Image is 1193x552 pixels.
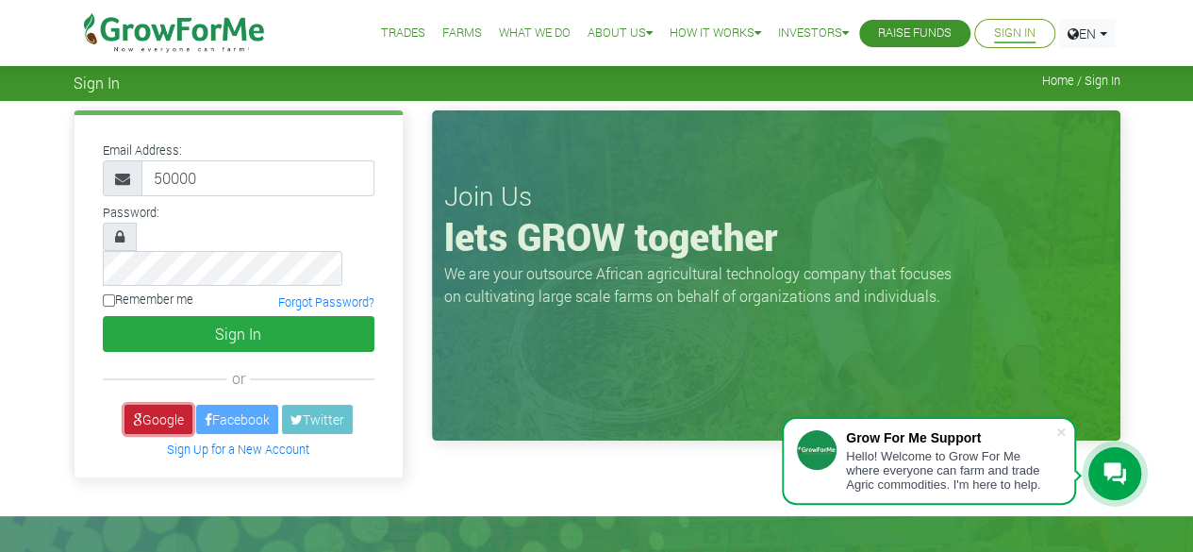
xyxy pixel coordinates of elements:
a: Sign In [994,24,1036,43]
a: Trades [381,24,425,43]
a: About Us [588,24,653,43]
label: Password: [103,204,159,222]
div: or [103,367,374,390]
span: Home / Sign In [1042,74,1120,88]
a: Sign Up for a New Account [167,442,309,457]
h1: lets GROW together [444,214,1108,259]
span: Sign In [74,74,120,92]
a: EN [1059,19,1116,48]
label: Email Address: [103,142,182,159]
input: Remember me [103,294,115,307]
a: Raise Funds [878,24,952,43]
p: We are your outsource African agricultural technology company that focuses on cultivating large s... [444,262,963,308]
a: How it Works [670,24,761,43]
div: Hello! Welcome to Grow For Me where everyone can farm and trade Agric commodities. I'm here to help. [846,449,1055,492]
label: Remember me [103,291,193,309]
div: Grow For Me Support [846,430,1055,445]
a: Google [124,405,192,434]
a: Farms [442,24,482,43]
a: What We Do [499,24,571,43]
a: Investors [778,24,849,43]
h3: Join Us [444,180,1108,212]
a: Forgot Password? [278,295,374,310]
input: Email Address [141,160,374,196]
button: Sign In [103,316,374,352]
